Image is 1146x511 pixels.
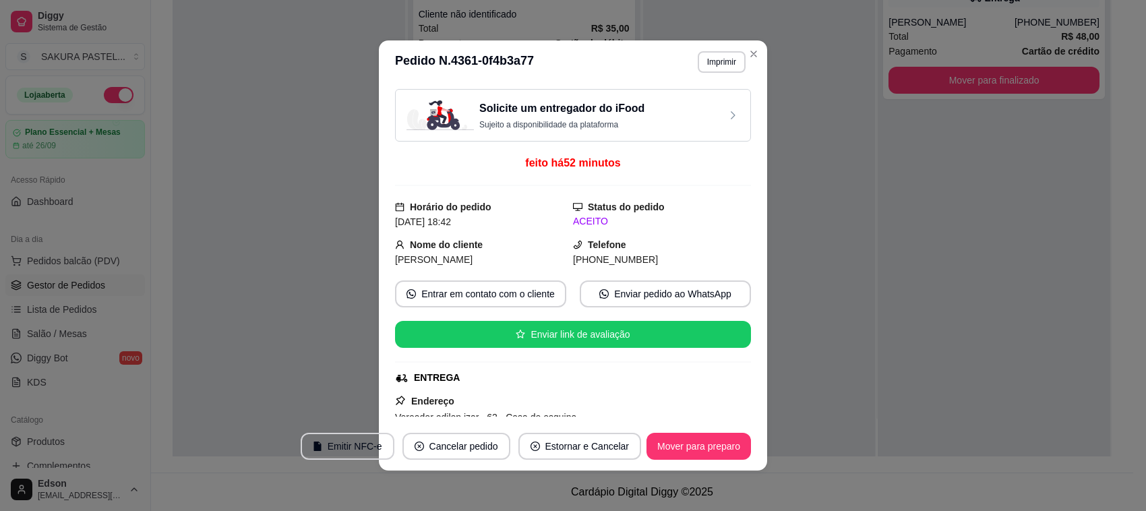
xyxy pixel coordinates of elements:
button: Close [743,43,764,65]
span: phone [573,240,582,249]
span: desktop [573,202,582,212]
button: Imprimir [698,51,746,73]
span: [DATE] 18:42 [395,216,451,227]
button: whats-appEnviar pedido ao WhatsApp [580,280,751,307]
button: Mover para preparo [646,433,751,460]
p: Sujeito a disponibilidade da plataforma [479,119,644,130]
span: calendar [395,202,404,212]
span: whats-app [599,289,609,299]
button: close-circleCancelar pedido [402,433,510,460]
strong: Endereço [411,396,454,407]
strong: Telefone [588,239,626,250]
span: close-circle [531,442,540,451]
span: Vereador odilon izar , 62 - Casa de esquina [395,412,576,423]
strong: Status do pedido [588,202,665,212]
strong: Nome do cliente [410,239,483,250]
button: whats-appEntrar em contato com o cliente [395,280,566,307]
h3: Pedido N. 4361-0f4b3a77 [395,51,534,73]
span: feito há 52 minutos [525,157,620,169]
button: starEnviar link de avaliação [395,321,751,348]
span: user [395,240,404,249]
span: whats-app [406,289,416,299]
span: [PHONE_NUMBER] [573,254,658,265]
h3: Solicite um entregador do iFood [479,100,644,117]
span: pushpin [395,395,406,406]
button: fileEmitir NFC-e [301,433,394,460]
img: delivery-image [406,100,474,130]
span: [PERSON_NAME] [395,254,473,265]
span: file [313,442,322,451]
span: star [516,330,525,339]
strong: Horário do pedido [410,202,491,212]
div: ACEITO [573,214,751,229]
span: close-circle [415,442,424,451]
div: ENTREGA [414,371,460,385]
button: close-circleEstornar e Cancelar [518,433,642,460]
